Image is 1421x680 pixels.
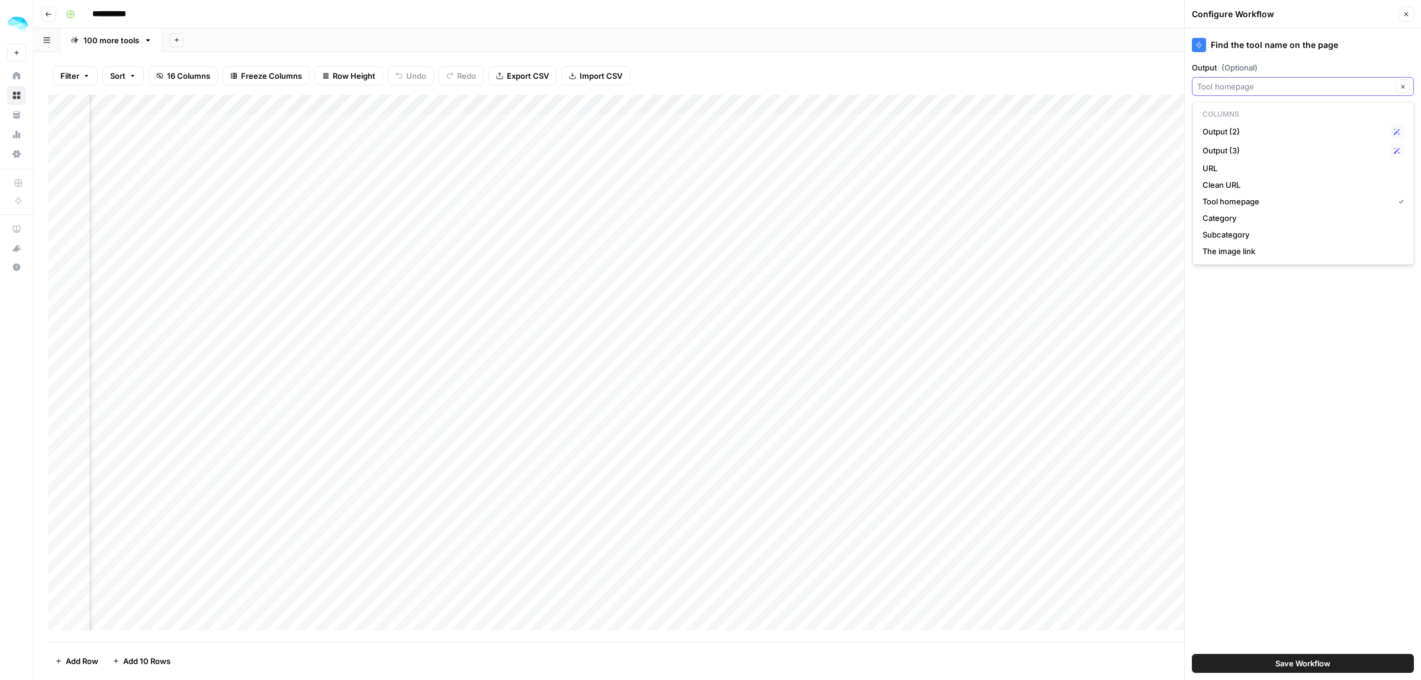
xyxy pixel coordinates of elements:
span: The image link [1203,245,1400,257]
button: Redo [439,66,484,85]
span: Clean URL [1203,179,1400,191]
a: Home [7,66,26,85]
span: 16 Columns [167,70,210,82]
button: Add 10 Rows [105,652,178,671]
a: Browse [7,86,26,105]
span: Output (3) [1203,145,1385,156]
span: Output (2) [1203,126,1385,137]
button: Export CSV [488,66,557,85]
div: What's new? [8,239,25,257]
button: Undo [388,66,434,85]
button: Row Height [314,66,383,85]
img: ColdiQ Logo [7,14,28,35]
span: Sort [110,70,126,82]
span: URL [1203,162,1400,174]
span: Tool homepage [1203,195,1389,207]
button: Help + Support [7,258,26,277]
a: AirOps Academy [7,220,26,239]
button: Freeze Columns [223,66,310,85]
span: Filter [60,70,79,82]
span: Category [1203,212,1400,224]
button: Add Row [48,652,105,671]
label: Output [1192,62,1414,73]
a: Usage [7,125,26,144]
span: Row Height [333,70,375,82]
span: Freeze Columns [241,70,302,82]
span: Redo [457,70,476,82]
button: Filter [53,66,98,85]
span: Undo [406,70,426,82]
button: Import CSV [561,66,630,85]
a: 100 more tools [60,28,162,52]
span: Add Row [66,655,98,667]
span: Add 10 Rows [123,655,171,667]
a: Your Data [7,105,26,124]
input: Tool homepage [1197,81,1392,92]
a: Settings [7,145,26,163]
p: Columns [1198,107,1409,122]
span: Export CSV [507,70,549,82]
button: 16 Columns [149,66,218,85]
span: Subcategory [1203,229,1400,240]
span: (Optional) [1221,62,1258,73]
button: Workspace: ColdiQ [7,9,26,39]
span: Save Workflow [1275,657,1330,669]
button: What's new? [7,239,26,258]
div: 100 more tools [83,34,139,46]
button: Sort [102,66,144,85]
div: Find the tool name on the page [1192,38,1414,52]
span: Import CSV [580,70,622,82]
button: Save Workflow [1192,654,1414,673]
